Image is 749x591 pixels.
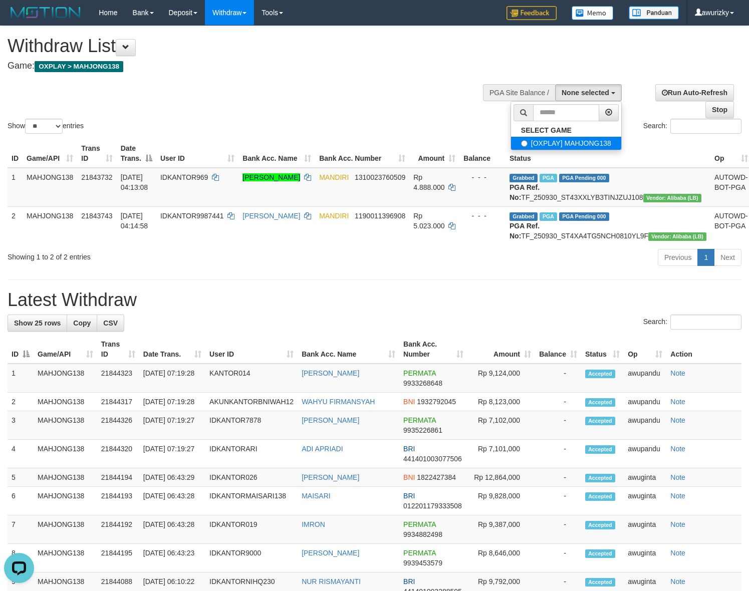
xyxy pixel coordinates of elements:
[355,173,405,181] span: Copy 1310023760509 to clipboard
[34,544,97,572] td: MAHJONG138
[535,440,581,468] td: -
[535,515,581,544] td: -
[73,319,91,327] span: Copy
[302,520,325,528] a: IMRON
[510,174,538,182] span: Grabbed
[403,492,415,500] span: BRI
[238,139,315,168] th: Bank Acc. Name: activate to sort column ascending
[403,369,436,377] span: PERMATA
[670,549,685,557] a: Note
[34,411,97,440] td: MAHJONG138
[467,544,535,572] td: Rp 8,646,000
[8,440,34,468] td: 4
[467,487,535,515] td: Rp 9,828,000
[403,530,442,538] span: Copy 9934882498 to clipboard
[585,521,615,529] span: Accepted
[8,61,489,71] h4: Game:
[97,393,139,411] td: 21844317
[4,4,34,34] button: Open LiveChat chat widget
[559,174,609,182] span: PGA Pending
[506,139,710,168] th: Status
[205,515,298,544] td: IDKANTOR019
[572,6,614,20] img: Button%20Memo.svg
[403,379,442,387] span: Copy 9933268648 to clipboard
[521,140,528,147] input: [OXPLAY] MAHJONG138
[298,335,399,364] th: Bank Acc. Name: activate to sort column ascending
[23,139,77,168] th: Game/API: activate to sort column ascending
[535,393,581,411] td: -
[670,398,685,406] a: Note
[624,411,666,440] td: awupandu
[302,398,375,406] a: WAHYU FIRMANSYAH
[655,84,734,101] a: Run Auto-Refresh
[643,315,741,330] label: Search:
[34,515,97,544] td: MAHJONG138
[467,411,535,440] td: Rp 7,102,000
[8,468,34,487] td: 5
[81,212,112,220] span: 21843743
[8,168,23,207] td: 1
[403,502,462,510] span: Copy 012201179333508 to clipboard
[8,515,34,544] td: 7
[670,492,685,500] a: Note
[555,84,622,101] button: None selected
[8,36,489,56] h1: Withdraw List
[403,426,442,434] span: Copy 9935226861 to clipboard
[242,212,300,220] a: [PERSON_NAME]
[8,335,34,364] th: ID: activate to sort column descending
[403,577,415,585] span: BRI
[403,520,436,528] span: PERMATA
[585,549,615,558] span: Accepted
[417,398,456,406] span: Copy 1932792045 to clipboard
[67,315,97,332] a: Copy
[459,139,506,168] th: Balance
[510,183,540,201] b: PGA Ref. No:
[302,369,359,377] a: [PERSON_NAME]
[160,212,224,220] span: IDKANTOR9987441
[535,468,581,487] td: -
[8,248,305,262] div: Showing 1 to 2 of 2 entries
[242,173,300,181] a: [PERSON_NAME]
[139,468,205,487] td: [DATE] 06:43:29
[97,468,139,487] td: 21844194
[8,544,34,572] td: 8
[624,335,666,364] th: Op: activate to sort column ascending
[562,89,609,97] span: None selected
[670,445,685,453] a: Note
[23,168,77,207] td: MAHJONG138
[205,393,298,411] td: AKUNKANTORBNIWAH12
[302,549,359,557] a: [PERSON_NAME]
[535,335,581,364] th: Balance: activate to sort column ascending
[540,174,557,182] span: Marked by awuginta
[467,393,535,411] td: Rp 8,123,000
[670,577,685,585] a: Note
[34,468,97,487] td: MAHJONG138
[670,119,741,134] input: Search:
[403,455,462,463] span: Copy 441401003077506 to clipboard
[510,222,540,240] b: PGA Ref. No:
[97,544,139,572] td: 21844195
[658,249,698,266] a: Previous
[121,212,148,230] span: [DATE] 04:14:58
[8,119,84,134] label: Show entries
[581,335,624,364] th: Status: activate to sort column ascending
[585,417,615,425] span: Accepted
[8,393,34,411] td: 2
[302,577,361,585] a: NUR RISMAYANTI
[117,139,156,168] th: Date Trans.: activate to sort column descending
[302,473,359,481] a: [PERSON_NAME]
[403,559,442,567] span: Copy 9939453579 to clipboard
[624,393,666,411] td: awupandu
[97,440,139,468] td: 21844320
[535,487,581,515] td: -
[585,445,615,454] span: Accepted
[511,124,621,137] a: SELECT GAME
[8,411,34,440] td: 3
[483,84,555,101] div: PGA Site Balance /
[585,370,615,378] span: Accepted
[670,473,685,481] a: Note
[355,212,405,220] span: Copy 1190011396908 to clipboard
[535,364,581,393] td: -
[25,119,63,134] select: Showentries
[156,139,238,168] th: User ID: activate to sort column ascending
